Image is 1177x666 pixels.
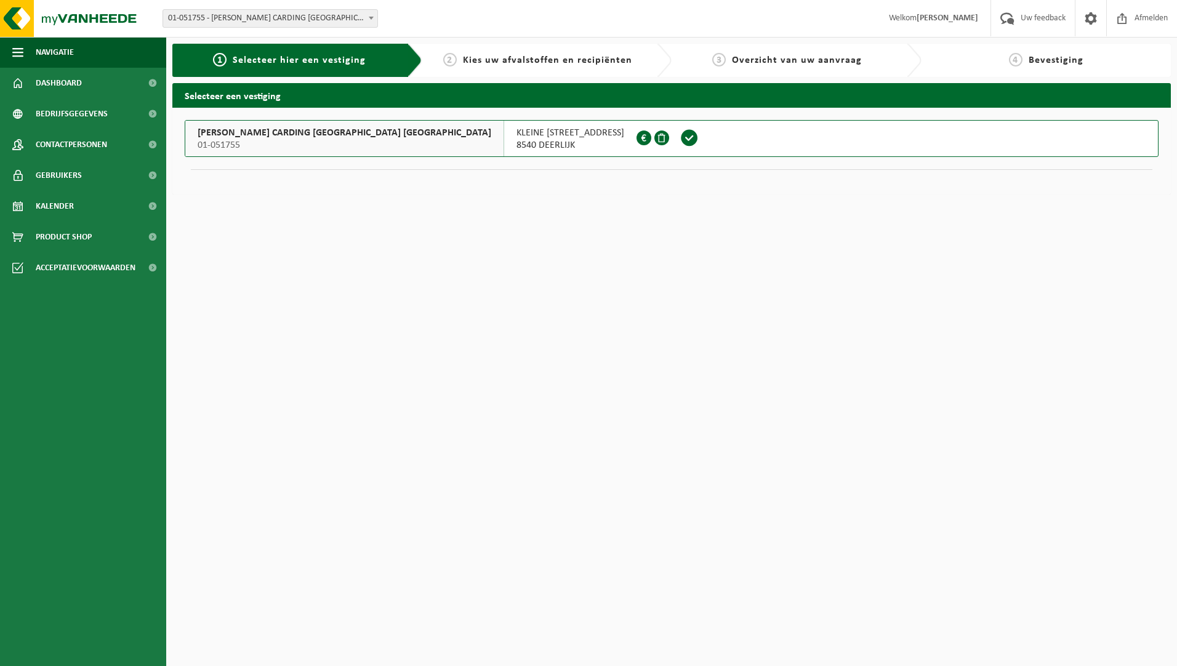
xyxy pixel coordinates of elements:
span: Overzicht van uw aanvraag [732,55,862,65]
span: Kies uw afvalstoffen en recipiënten [463,55,632,65]
span: Selecteer hier een vestiging [233,55,366,65]
h2: Selecteer een vestiging [172,83,1171,107]
span: Bedrijfsgegevens [36,98,108,129]
span: 3 [712,53,726,66]
span: Acceptatievoorwaarden [36,252,135,283]
span: 8540 DEERLIJK [516,139,624,151]
span: 01-051755 - GROZ-BECKERT CARDING BELGIUM NV - DEERLIJK [163,10,377,27]
strong: [PERSON_NAME] [917,14,978,23]
span: [PERSON_NAME] CARDING [GEOGRAPHIC_DATA] [GEOGRAPHIC_DATA] [198,127,491,139]
span: 2 [443,53,457,66]
span: Gebruikers [36,160,82,191]
span: Navigatie [36,37,74,68]
span: Product Shop [36,222,92,252]
span: Kalender [36,191,74,222]
button: [PERSON_NAME] CARDING [GEOGRAPHIC_DATA] [GEOGRAPHIC_DATA] 01-051755 KLEINE [STREET_ADDRESS]8540 D... [185,120,1159,157]
span: KLEINE [STREET_ADDRESS] [516,127,624,139]
span: Contactpersonen [36,129,107,160]
span: 01-051755 [198,139,491,151]
span: 4 [1009,53,1022,66]
span: Bevestiging [1029,55,1083,65]
span: 01-051755 - GROZ-BECKERT CARDING BELGIUM NV - DEERLIJK [163,9,378,28]
span: 1 [213,53,227,66]
span: Dashboard [36,68,82,98]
